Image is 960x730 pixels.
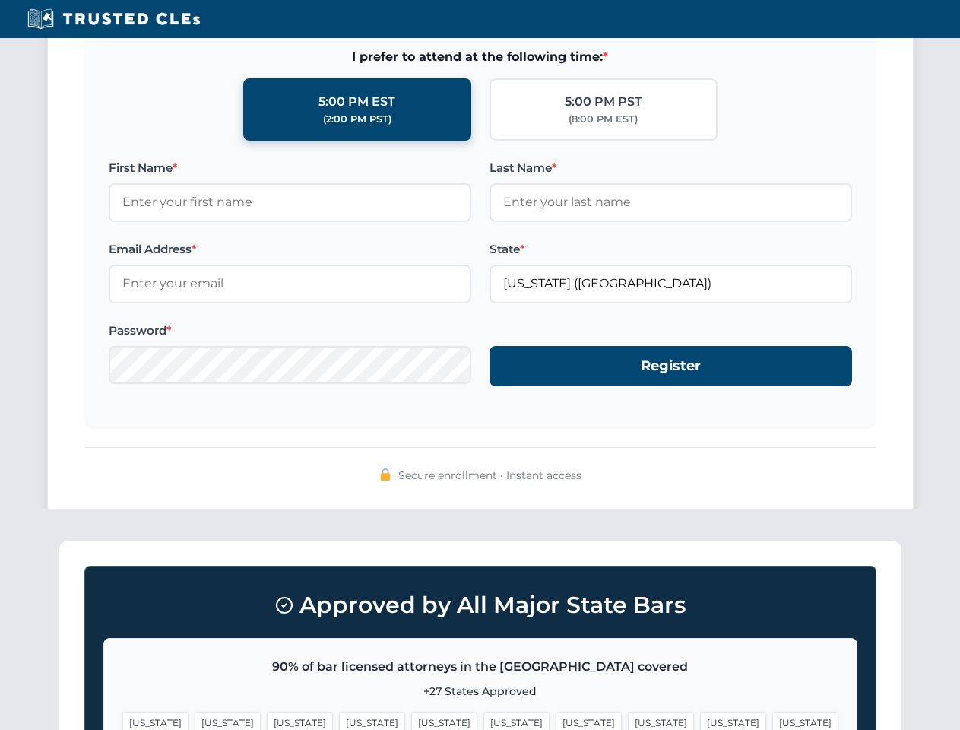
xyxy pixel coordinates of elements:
[490,240,852,259] label: State
[109,322,471,340] label: Password
[490,265,852,303] input: Florida (FL)
[379,468,391,481] img: 🔒
[122,657,838,677] p: 90% of bar licensed attorneys in the [GEOGRAPHIC_DATA] covered
[109,183,471,221] input: Enter your first name
[23,8,204,30] img: Trusted CLEs
[109,240,471,259] label: Email Address
[109,159,471,177] label: First Name
[398,467,581,484] span: Secure enrollment • Instant access
[569,112,638,127] div: (8:00 PM EST)
[109,47,852,67] span: I prefer to attend at the following time:
[490,183,852,221] input: Enter your last name
[490,159,852,177] label: Last Name
[318,92,395,112] div: 5:00 PM EST
[109,265,471,303] input: Enter your email
[122,683,838,700] p: +27 States Approved
[565,92,642,112] div: 5:00 PM PST
[103,585,857,626] h3: Approved by All Major State Bars
[323,112,391,127] div: (2:00 PM PST)
[490,346,852,386] button: Register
